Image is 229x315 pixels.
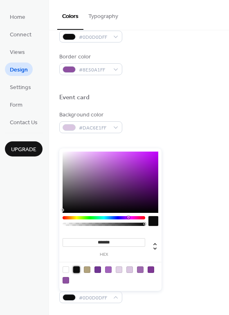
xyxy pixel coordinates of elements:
span: Settings [10,83,31,92]
span: Form [10,101,22,109]
a: Connect [5,27,36,41]
span: Home [10,13,25,22]
button: Upgrade [5,141,43,156]
div: rgb(178, 163, 125) [84,266,90,273]
div: rgb(126, 55, 148) [148,266,154,273]
div: rgb(162, 99, 188) [105,266,112,273]
div: Border color [59,53,121,61]
label: hex [63,252,145,257]
a: Contact Us [5,115,43,129]
div: rgba(0, 0, 0, 0) [63,266,69,273]
a: Design [5,63,33,76]
span: #0D0D0DFF [79,33,109,42]
a: Settings [5,80,36,94]
a: Views [5,45,30,58]
a: Home [5,10,30,23]
span: Views [10,48,25,57]
div: rgb(158, 105, 175) [137,266,144,273]
a: Form [5,98,27,111]
div: rgb(112, 53, 147) [94,266,101,273]
div: rgb(142, 80, 161) [63,277,69,284]
span: #DAC6E1FF [79,124,109,132]
div: rgb(218, 198, 225) [126,266,133,273]
div: rgb(13, 13, 13) [73,266,80,273]
span: #0D0D0DFF [79,294,109,302]
div: Event card [59,94,90,102]
span: Connect [10,31,31,39]
div: Background color [59,111,121,119]
span: Contact Us [10,118,38,127]
div: rgba(218, 198, 225, 0.7764705882352941) [116,266,122,273]
span: Upgrade [11,145,36,154]
span: #8E50A1FF [79,66,109,74]
span: Design [10,66,28,74]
